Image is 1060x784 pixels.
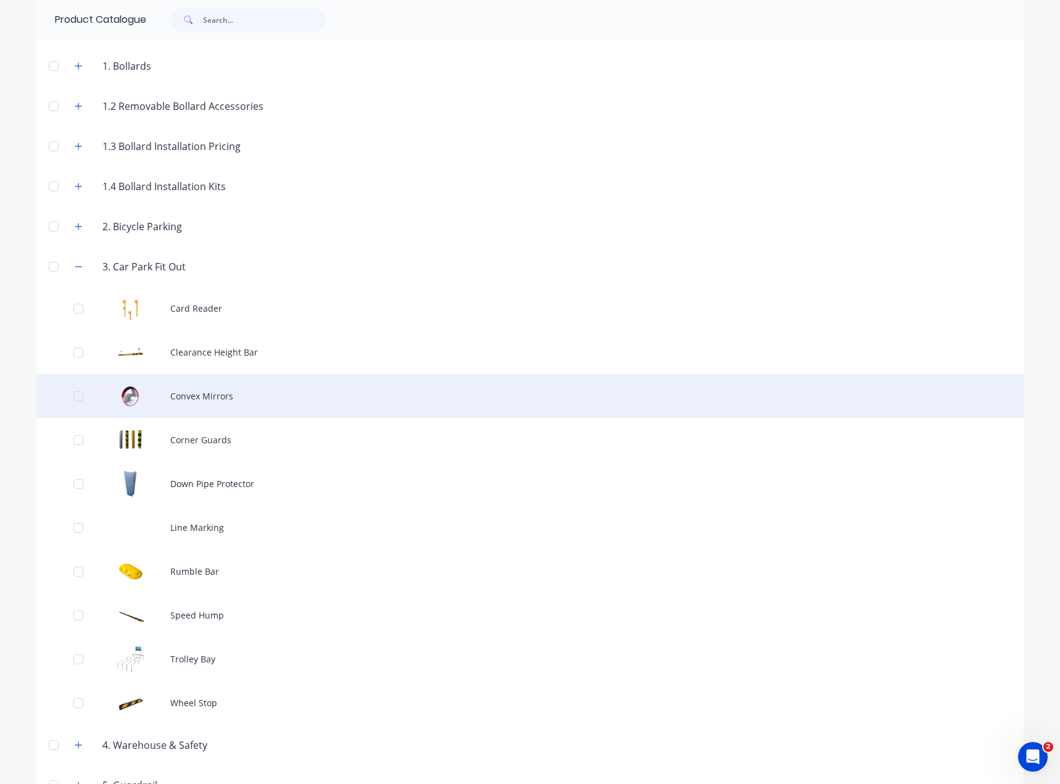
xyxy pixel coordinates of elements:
[1043,742,1053,752] span: 2
[36,549,1024,593] div: Rumble BarRumble Bar
[36,286,1024,330] div: Card ReaderCard Reader
[36,506,1024,549] div: Line Marking
[36,593,1024,637] div: Speed HumpSpeed Hump
[93,59,161,73] div: 1. Bollards
[36,681,1024,725] div: Wheel StopWheel Stop
[93,99,273,114] div: 1.2 Removable Bollard Accessories
[36,330,1024,374] div: Clearance Height BarClearance Height Bar
[36,462,1024,506] div: Down Pipe ProtectorDown Pipe Protector
[93,139,251,154] div: 1.3 Bollard Installation Pricing
[93,219,192,234] div: 2. Bicycle Parking
[203,7,325,32] input: Search...
[93,738,217,753] div: 4. Warehouse & Safety
[93,259,196,274] div: 3. Car Park Fit Out
[1018,742,1048,772] iframe: Intercom live chat
[36,637,1024,681] div: Trolley BayTrolley Bay
[36,374,1024,418] div: Convex MirrorsConvex Mirrors
[36,418,1024,462] div: Corner GuardsCorner Guards
[93,179,236,194] div: 1.4 Bollard Installation Kits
